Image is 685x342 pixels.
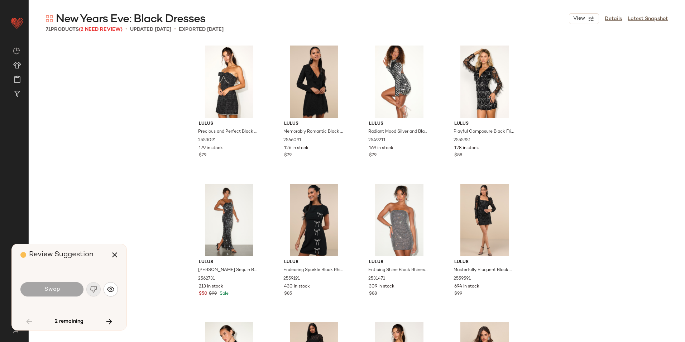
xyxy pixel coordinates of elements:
[454,284,479,290] span: 694 in stock
[454,291,462,297] span: $99
[369,259,430,266] span: Lulus
[284,259,345,266] span: Lulus
[193,184,265,256] img: 2562731_2_02_front_Retakes_2025-08-11.jpg
[454,129,514,135] span: Playful Composure Black Fringe Sequin Mini Dress
[209,291,217,297] span: $99
[278,184,350,256] img: 12277461_2559191.jpg
[454,259,515,266] span: Lulus
[199,121,259,127] span: Lulus
[125,25,127,34] span: •
[55,318,83,325] span: 2 remaining
[284,121,345,127] span: Lulus
[218,291,229,296] span: Sale
[454,145,479,152] span: 128 in stock
[29,251,94,258] span: Review Suggestion
[363,184,435,256] img: 2531471_2_01_hero_Retakes_2025-08-11.jpg
[605,15,622,23] a: Details
[368,267,429,274] span: Enticing Shine Black Rhinestone Strapless Mini Dress
[573,16,585,22] span: View
[199,145,223,152] span: 179 in stock
[46,27,51,32] span: 71
[454,267,514,274] span: Masterfully Eloquent Black 3D Floral Mini Dress
[283,129,344,135] span: Memorably Romantic Black Lace Long Sleeve Mini Dress
[199,284,223,290] span: 213 in stock
[56,12,205,27] span: New Years Eve: Black Dresses
[369,145,393,152] span: 169 in stock
[284,284,310,290] span: 430 in stock
[198,276,215,282] span: 2562731
[369,291,377,297] span: $88
[454,137,471,144] span: 2555951
[198,129,259,135] span: Precious and Perfect Black Tweed Rhinestone Bow Mini Dress
[10,16,24,30] img: heart_red.DM2ytmEG.svg
[369,121,430,127] span: Lulus
[284,145,308,152] span: 126 in stock
[284,152,292,159] span: $79
[13,47,20,54] img: svg%3e
[454,276,471,282] span: 2559591
[130,26,171,33] p: updated [DATE]
[449,184,521,256] img: 12256341_2559591.jpg
[46,26,123,33] div: Products
[283,137,301,144] span: 2566091
[46,15,53,22] img: svg%3e
[368,129,429,135] span: Radiant Mood Silver and Black Velvet Sequin Backless Mini Dress
[278,46,350,118] img: 12288241_2566091.jpg
[199,259,259,266] span: Lulus
[369,152,377,159] span: $79
[368,276,385,282] span: 2531471
[454,152,462,159] span: $88
[449,46,521,118] img: 2555951_2_01_hero_Retakes_2025-09-04.jpg
[283,267,344,274] span: Endearing Sparkle Black Rhinestone Bow Mini Dress
[363,46,435,118] img: 2549211_2_01_hero_Retakes_2025-08-08.jpg
[79,27,123,32] span: (2 Need Review)
[199,152,206,159] span: $79
[198,267,259,274] span: [PERSON_NAME] Sequin Backless Maxi Dress
[9,328,23,333] img: svg%3e
[283,276,300,282] span: 2559191
[369,284,394,290] span: 309 in stock
[569,13,599,24] button: View
[368,137,385,144] span: 2549211
[454,121,515,127] span: Lulus
[284,291,292,297] span: $85
[628,15,668,23] a: Latest Snapshot
[198,137,216,144] span: 2553091
[199,291,207,297] span: $50
[174,25,176,34] span: •
[193,46,265,118] img: 2553091_2_01_hero_Retakes_2025-09-08.jpg
[107,286,114,293] img: svg%3e
[179,26,224,33] p: Exported [DATE]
